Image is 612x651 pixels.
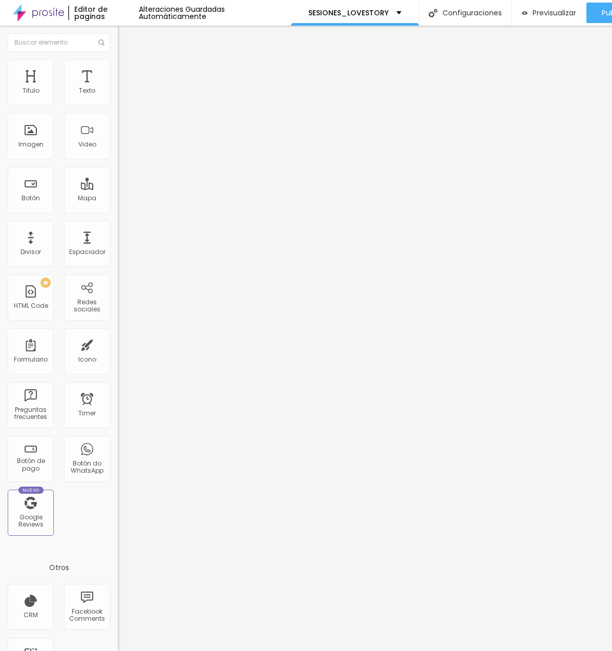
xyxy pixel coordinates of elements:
div: Texto [79,87,95,94]
div: Botón do WhatsApp [67,460,107,475]
div: Redes sociales [67,299,107,313]
div: CRM [24,612,38,619]
button: Previsualizar [512,3,586,23]
div: Mapa [78,195,96,202]
div: Titulo [23,87,39,94]
div: Facebook Comments [67,608,107,623]
img: Icone [98,39,104,46]
div: Divisor [20,248,41,256]
div: HTML Code [14,302,48,309]
div: Editor de paginas [68,6,139,20]
div: Video [78,141,96,148]
div: Nuevo [18,487,44,494]
img: view-1.svg [522,9,527,17]
div: Espaciador [69,248,105,256]
div: Imagen [18,141,44,148]
div: Alteraciones Guardadas Automáticamente [139,6,291,20]
div: Google Reviews [10,514,51,529]
div: Botón [22,195,40,202]
img: Icone [429,9,437,17]
input: Buscar elemento [8,33,110,52]
span: Previsualizar [533,9,576,17]
div: Icono [78,356,96,363]
p: SESIONES_LOVESTORY [308,9,389,16]
div: Timer [78,410,96,417]
div: Botón de pago [10,457,51,472]
div: Formulario [14,356,48,363]
div: Preguntas frecuentes [10,406,51,421]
